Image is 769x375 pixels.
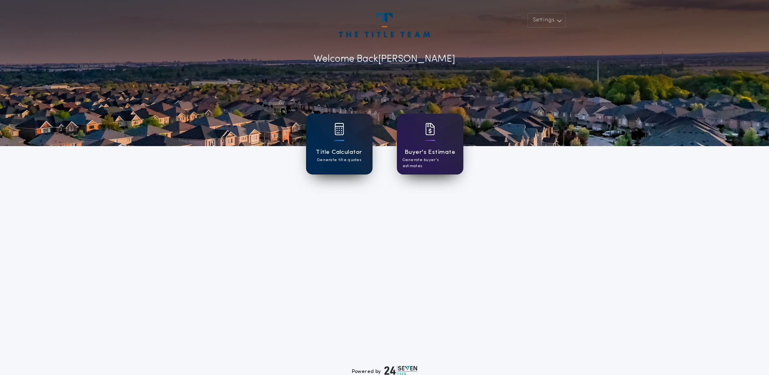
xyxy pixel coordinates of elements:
[316,148,362,157] h1: Title Calculator
[334,123,344,135] img: card icon
[405,148,455,157] h1: Buyer's Estimate
[403,157,458,169] p: Generate buyer's estimates
[339,13,430,37] img: account-logo
[314,52,455,67] p: Welcome Back [PERSON_NAME]
[306,114,373,175] a: card iconTitle CalculatorGenerate title quotes
[397,114,463,175] a: card iconBuyer's EstimateGenerate buyer's estimates
[317,157,361,163] p: Generate title quotes
[425,123,435,135] img: card icon
[527,13,566,28] button: Settings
